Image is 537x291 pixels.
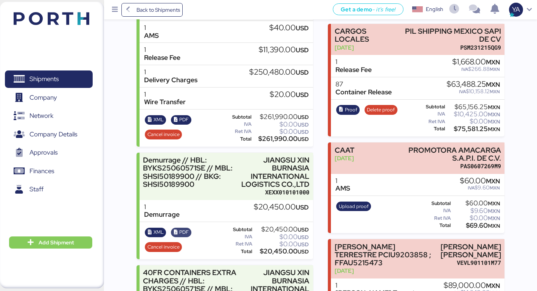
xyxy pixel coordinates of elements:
div: $63,488.25 [447,80,500,89]
span: MXN [486,80,500,89]
span: MXN [488,126,500,133]
span: Network [29,110,53,121]
div: CAAT [335,146,354,154]
div: Demurrage // HBL: BYKS25060571SE // MBL: SHSI50189900 // BKG: SHSI50189900 [143,156,236,188]
div: $65,156.25 [447,104,500,110]
div: $0.00 [452,215,500,221]
span: USD [298,128,309,135]
span: MXN [488,200,500,207]
div: [DATE] [335,44,397,52]
span: USD [296,91,309,99]
span: Company Details [29,129,77,140]
div: [DATE] [335,267,437,275]
div: Total [418,126,445,131]
button: PDF [171,115,191,125]
span: Finances [29,166,54,177]
button: Upload proof [336,202,371,211]
div: $10,158.12 [447,89,500,94]
a: Back to Shipments [121,3,183,17]
a: Shipments [5,70,93,88]
div: $0.00 [253,122,309,127]
div: $60.00 [452,200,500,206]
div: $89,000.00 [444,282,500,290]
div: [PERSON_NAME] [PERSON_NAME] [441,243,501,259]
div: IVA [418,111,445,117]
div: 1 [144,24,159,32]
div: PIL SHIPPING MEXICO SAPI DE CV [401,27,501,43]
div: Total [227,136,251,142]
div: Total [227,249,252,254]
div: AMS [144,32,159,40]
span: MXN [486,282,500,290]
a: Finances [5,162,93,180]
div: 1 [144,68,197,76]
div: PAS0607269M9 [401,162,501,170]
div: IVA [227,234,252,239]
div: PROMOTORA AMACARGA S.A.P.I. DE C.V. [401,146,501,162]
div: $20,450.00 [254,203,309,211]
span: MXN [486,177,500,185]
span: XML [154,116,164,124]
span: USD [298,248,309,255]
div: $0.00 [253,129,309,135]
span: MXN [488,215,500,222]
div: [DATE] [335,154,354,162]
span: Company [29,92,57,103]
span: USD [298,136,309,142]
span: USD [298,121,309,128]
div: JIANGSU XIN BURNASIA INTERNATIONAL LOGISTICS CO.,LTD [240,156,309,188]
span: Cancel invoice [147,243,180,251]
div: Subtotal [418,201,451,206]
span: Shipments [29,74,59,84]
div: Wire Transfer [144,98,186,106]
div: Container Release [335,88,392,96]
div: 1 [335,177,350,185]
div: $1,668.00 [452,58,500,66]
span: IVA [468,185,475,191]
div: $0.00 [254,234,309,240]
div: $11,390.00 [259,46,309,54]
div: Ret IVA [418,216,451,221]
div: $69.60 [452,223,500,228]
div: $20,450.00 [254,227,309,232]
span: MXN [488,104,500,111]
div: English [426,5,443,13]
div: Ret IVA [227,129,251,134]
div: $20,450.00 [254,249,309,254]
div: $266.88 [452,66,500,72]
span: PDF [179,228,189,236]
span: IVA [459,89,466,95]
div: Delivery Charges [144,76,197,84]
button: Proof [336,105,360,115]
div: 1 [335,282,444,289]
button: XML [145,115,166,125]
span: USD [296,46,309,54]
div: 1 [335,58,372,66]
div: $40.00 [269,24,309,32]
div: $0.00 [254,241,309,247]
div: $9.60 [460,185,500,191]
div: Demurrage [144,211,180,219]
div: Subtotal [418,104,445,110]
span: USD [298,114,309,120]
div: XEXX010101000 [240,188,309,196]
div: $261,990.00 [253,136,309,142]
span: IVA [461,66,468,72]
button: Add Shipment [9,236,92,249]
div: $261,990.00 [253,114,309,120]
span: MXN [490,185,500,191]
div: IVA [418,208,451,213]
span: MXN [488,222,500,229]
div: 1 [144,91,186,99]
button: PDF [171,228,191,238]
span: USD [298,234,309,241]
div: $0.00 [447,119,500,124]
div: Release Fee [335,66,372,74]
span: PDF [179,116,189,124]
span: Back to Shipments [137,5,180,14]
div: Release Fee [144,54,180,62]
div: $75,581.25 [447,126,500,132]
span: Approvals [29,147,57,158]
span: MXN [488,208,500,214]
span: MXN [486,58,500,66]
